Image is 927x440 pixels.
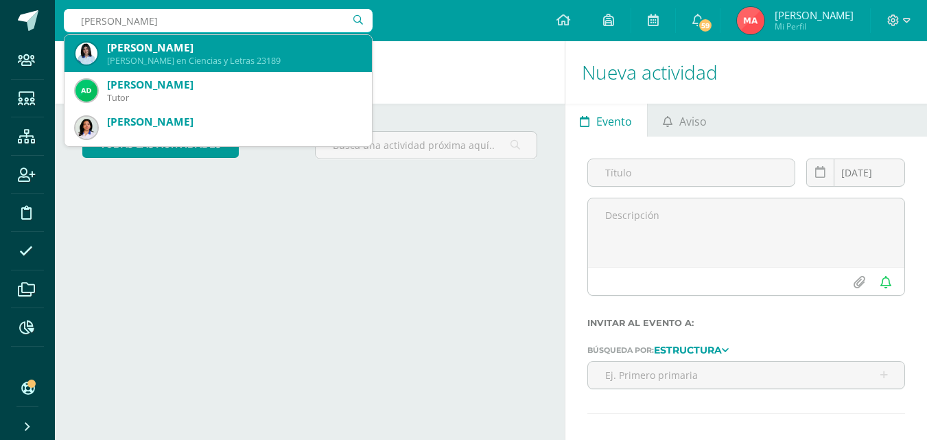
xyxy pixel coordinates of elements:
[582,41,911,104] h1: Nueva actividad
[654,344,722,356] strong: Estructura
[648,104,721,137] a: Aviso
[107,78,361,92] div: [PERSON_NAME]
[679,105,707,138] span: Aviso
[75,80,97,102] img: f231b7f80bd1200bb1f43ca1b56edcb8.png
[596,105,632,138] span: Evento
[587,345,654,355] span: Búsqueda por:
[316,132,536,159] input: Busca una actividad próxima aquí...
[107,92,361,104] div: Tutor
[775,8,854,22] span: [PERSON_NAME]
[654,345,729,354] a: Estructura
[775,21,854,32] span: Mi Perfil
[588,362,904,389] input: Ej. Primero primaria
[588,159,795,186] input: Título
[75,43,97,65] img: fec28818fad7a038c25e302149c94ea8.png
[698,18,713,33] span: 59
[737,7,764,34] img: 8d3d044f6c5e0d360e86203a217bbd6d.png
[587,318,905,328] label: Invitar al evento a:
[107,40,361,55] div: [PERSON_NAME]
[64,9,373,32] input: Busca un usuario...
[107,115,361,129] div: [PERSON_NAME]
[807,159,904,186] input: Fecha de entrega
[565,104,647,137] a: Evento
[107,55,361,67] div: [PERSON_NAME] en Ciencias y Letras 23189
[75,117,97,139] img: 23d1f3b855ecc880e2b77f9c27395e92.png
